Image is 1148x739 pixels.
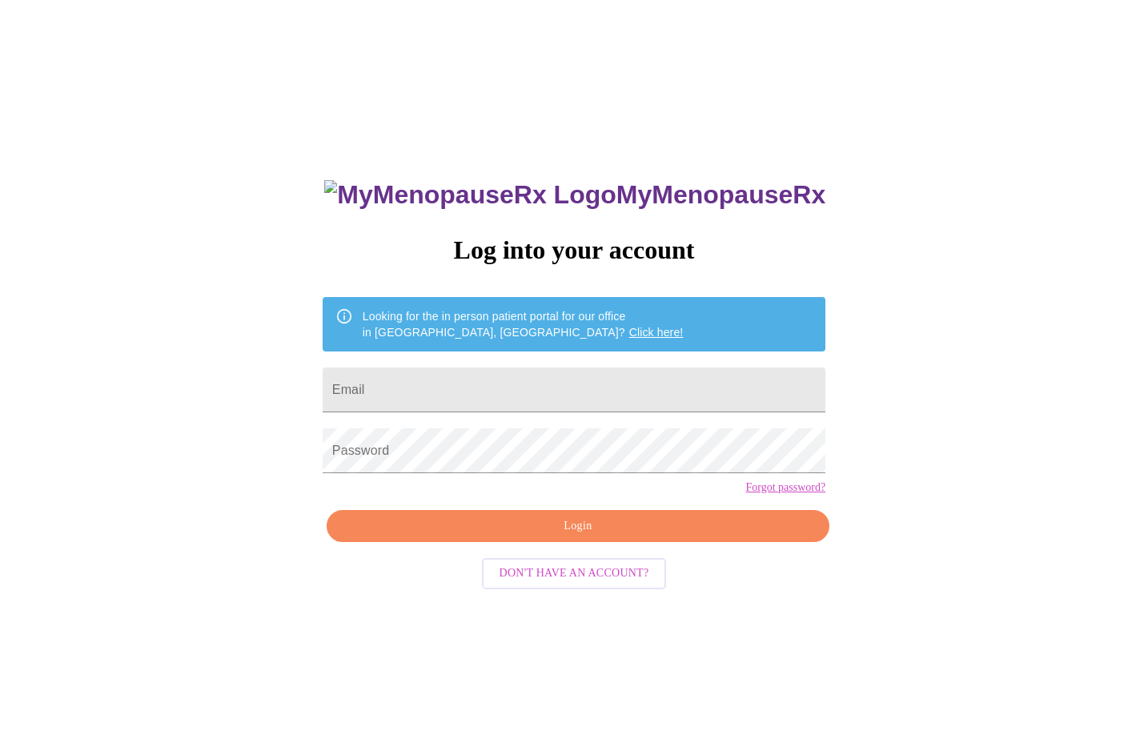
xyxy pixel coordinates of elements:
div: Looking for the in person patient portal for our office in [GEOGRAPHIC_DATA], [GEOGRAPHIC_DATA]? [363,302,684,347]
button: Don't have an account? [482,558,667,589]
a: Don't have an account? [478,565,671,579]
img: MyMenopauseRx Logo [324,180,616,210]
h3: Log into your account [323,235,825,265]
button: Login [327,510,829,543]
span: Don't have an account? [500,564,649,584]
h3: MyMenopauseRx [324,180,825,210]
a: Forgot password? [745,481,825,494]
span: Login [345,516,811,536]
a: Click here! [629,326,684,339]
